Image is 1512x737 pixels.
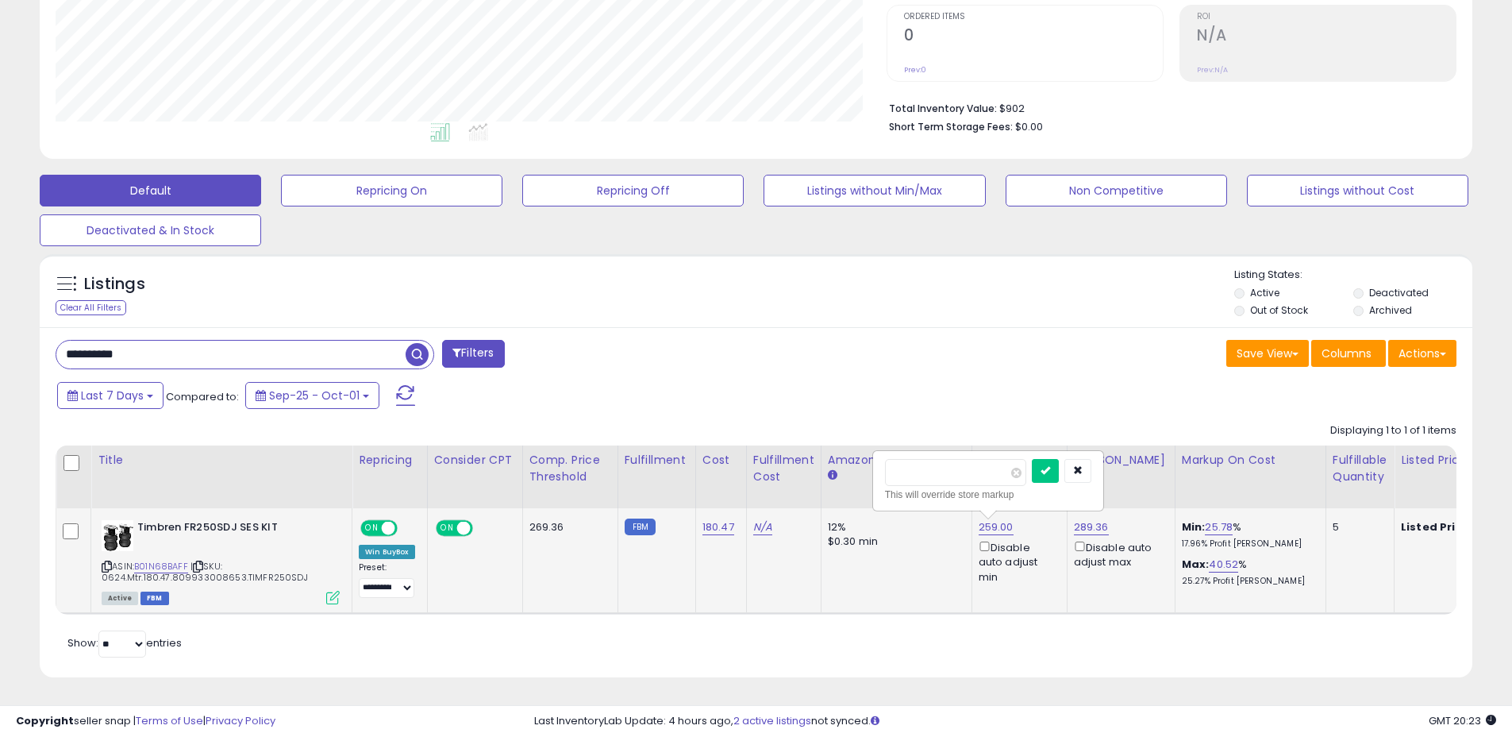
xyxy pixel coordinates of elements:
div: Consider CPT [434,452,516,469]
a: 2 active listings [733,713,811,728]
a: Privacy Policy [206,713,275,728]
b: Max: [1182,557,1210,572]
button: Last 7 Days [57,382,164,409]
button: Repricing Off [522,175,744,206]
b: Total Inventory Value: [889,102,997,115]
button: Deactivated & In Stock [40,214,261,246]
button: Default [40,175,261,206]
span: All listings currently available for purchase on Amazon [102,592,138,605]
div: Displaying 1 to 1 of 1 items [1330,423,1456,438]
h5: Listings [84,273,145,295]
label: Deactivated [1369,286,1429,299]
button: Columns [1311,340,1386,367]
a: B01N68BAFF [134,560,188,573]
a: 180.47 [702,519,734,535]
span: OFF [470,522,495,535]
span: Show: entries [67,635,182,650]
button: Sep-25 - Oct-01 [245,382,379,409]
span: OFF [395,522,421,535]
p: 17.96% Profit [PERSON_NAME] [1182,538,1314,550]
button: Actions [1388,340,1456,367]
div: Fulfillment Cost [753,452,814,485]
b: Short Term Storage Fees: [889,120,1013,133]
small: FBM [625,519,656,535]
h2: 0 [904,26,1163,48]
button: Save View [1226,340,1309,367]
div: 12% [828,520,960,534]
div: Clear All Filters [56,300,126,315]
div: $0.30 min [828,534,960,549]
b: Min: [1182,519,1206,534]
h2: N/A [1197,26,1456,48]
div: Disable auto adjust max [1074,538,1163,569]
div: Fulfillment [625,452,689,469]
div: [PERSON_NAME] [1074,452,1168,469]
span: ON [437,522,457,535]
div: Markup on Cost [1182,452,1319,469]
div: ASIN: [102,520,340,603]
span: Columns [1322,345,1372,361]
div: Comp. Price Threshold [529,452,611,485]
label: Out of Stock [1250,303,1308,317]
div: Last InventoryLab Update: 4 hours ago, not synced. [534,714,1496,729]
span: | SKU: 0624.Mtr.180.47.809933008653.TIMFR250SDJ [102,560,308,584]
strong: Copyright [16,713,74,728]
a: 40.52 [1209,557,1238,573]
a: 259.00 [979,519,1014,535]
b: Timbren FR250SDJ SES KIT [137,520,330,539]
button: Non Competitive [1006,175,1227,206]
span: Compared to: [166,389,239,404]
span: $0.00 [1015,119,1043,134]
button: Filters [442,340,504,368]
label: Archived [1369,303,1412,317]
button: Listings without Cost [1247,175,1468,206]
div: Amazon Fees [828,452,965,469]
th: The percentage added to the cost of goods (COGS) that forms the calculator for Min & Max prices. [1175,446,1325,508]
div: % [1182,520,1314,550]
div: Fulfillable Quantity [1333,452,1387,485]
a: N/A [753,519,772,535]
button: Listings without Min/Max [764,175,985,206]
span: ON [362,522,382,535]
li: $902 [889,98,1445,117]
p: 25.27% Profit [PERSON_NAME] [1182,576,1314,587]
div: seller snap | | [16,714,275,729]
label: Active [1250,286,1279,299]
small: Amazon Fees. [828,469,837,483]
a: 25.78 [1205,519,1233,535]
span: FBM [140,592,169,605]
a: 289.36 [1074,519,1109,535]
button: Repricing On [281,175,502,206]
div: % [1182,558,1314,587]
p: Listing States: [1234,268,1472,283]
div: Cost [702,452,740,469]
small: Prev: N/A [1197,65,1228,75]
div: Disable auto adjust min [979,538,1055,585]
img: 31kHA6cQJFL._SL40_.jpg [102,520,133,551]
span: Sep-25 - Oct-01 [269,388,360,403]
span: Ordered Items [904,13,1163,21]
div: 5 [1333,520,1382,534]
div: 269.36 [529,520,606,534]
a: Terms of Use [136,713,203,728]
b: Listed Price: [1401,519,1473,534]
div: Repricing [359,452,421,469]
div: Preset: [359,562,415,598]
small: Prev: 0 [904,65,926,75]
div: Title [98,452,345,469]
span: Last 7 Days [81,388,144,403]
span: ROI [1197,13,1456,21]
span: 2025-10-9 20:23 GMT [1429,713,1496,728]
div: This will override store markup [885,487,1091,503]
div: Win BuyBox [359,545,415,559]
